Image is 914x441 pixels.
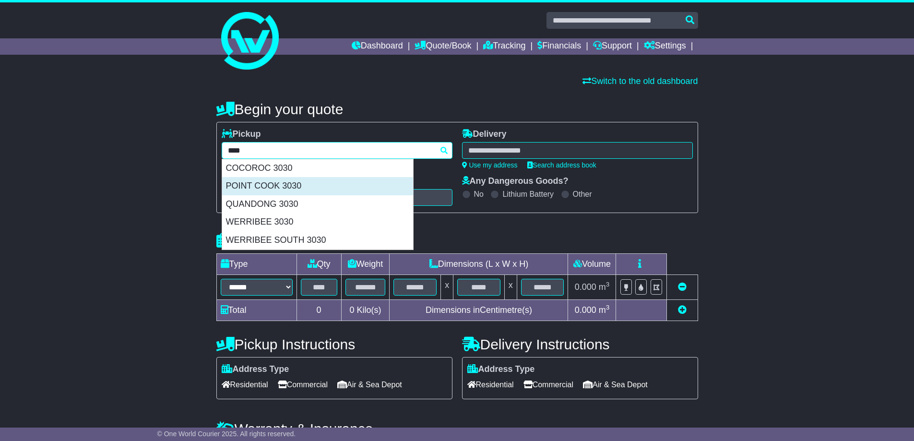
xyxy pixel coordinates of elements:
[678,305,687,315] a: Add new item
[278,377,328,392] span: Commercial
[337,377,402,392] span: Air & Sea Depot
[474,190,484,199] label: No
[467,377,514,392] span: Residential
[606,281,610,288] sup: 3
[575,282,596,292] span: 0.000
[352,38,403,55] a: Dashboard
[599,282,610,292] span: m
[462,336,698,352] h4: Delivery Instructions
[216,233,337,249] h4: Package details |
[222,195,413,214] div: QUANDONG 3030
[441,275,453,300] td: x
[502,190,554,199] label: Lithium Battery
[606,304,610,311] sup: 3
[297,254,341,275] td: Qty
[582,76,698,86] a: Switch to the old dashboard
[644,38,686,55] a: Settings
[216,336,452,352] h4: Pickup Instructions
[599,305,610,315] span: m
[222,159,413,178] div: COCOROC 3030
[583,377,648,392] span: Air & Sea Depot
[573,190,592,199] label: Other
[222,129,261,140] label: Pickup
[467,364,535,375] label: Address Type
[527,161,596,169] a: Search address book
[537,38,581,55] a: Financials
[523,377,573,392] span: Commercial
[222,231,413,250] div: WERRIBEE SOUTH 3030
[349,305,354,315] span: 0
[297,300,341,321] td: 0
[462,161,518,169] a: Use my address
[216,300,297,321] td: Total
[390,300,568,321] td: Dimensions in Centimetre(s)
[222,364,289,375] label: Address Type
[222,377,268,392] span: Residential
[341,254,390,275] td: Weight
[483,38,525,55] a: Tracking
[462,129,507,140] label: Delivery
[593,38,632,55] a: Support
[504,275,517,300] td: x
[157,430,296,438] span: © One World Courier 2025. All rights reserved.
[568,254,616,275] td: Volume
[222,177,413,195] div: POINT COOK 3030
[222,142,452,159] typeahead: Please provide city
[216,421,698,437] h4: Warranty & Insurance
[415,38,471,55] a: Quote/Book
[341,300,390,321] td: Kilo(s)
[222,213,413,231] div: WERRIBEE 3030
[575,305,596,315] span: 0.000
[216,254,297,275] td: Type
[216,101,698,117] h4: Begin your quote
[390,254,568,275] td: Dimensions (L x W x H)
[462,176,569,187] label: Any Dangerous Goods?
[678,282,687,292] a: Remove this item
